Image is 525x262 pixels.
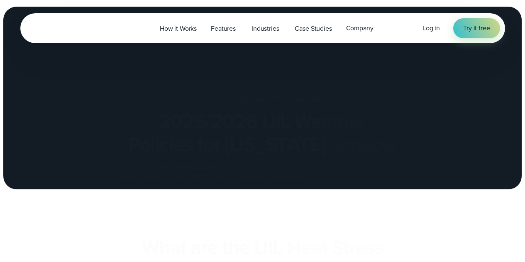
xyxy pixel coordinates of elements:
[463,23,490,33] span: Try it free
[422,23,440,33] a: Log in
[160,24,197,34] span: How it Works
[288,20,339,37] a: Case Studies
[211,24,236,34] span: Features
[295,24,332,34] span: Case Studies
[453,18,500,38] a: Try it free
[252,24,279,34] span: Industries
[346,23,374,33] span: Company
[153,20,204,37] a: How it Works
